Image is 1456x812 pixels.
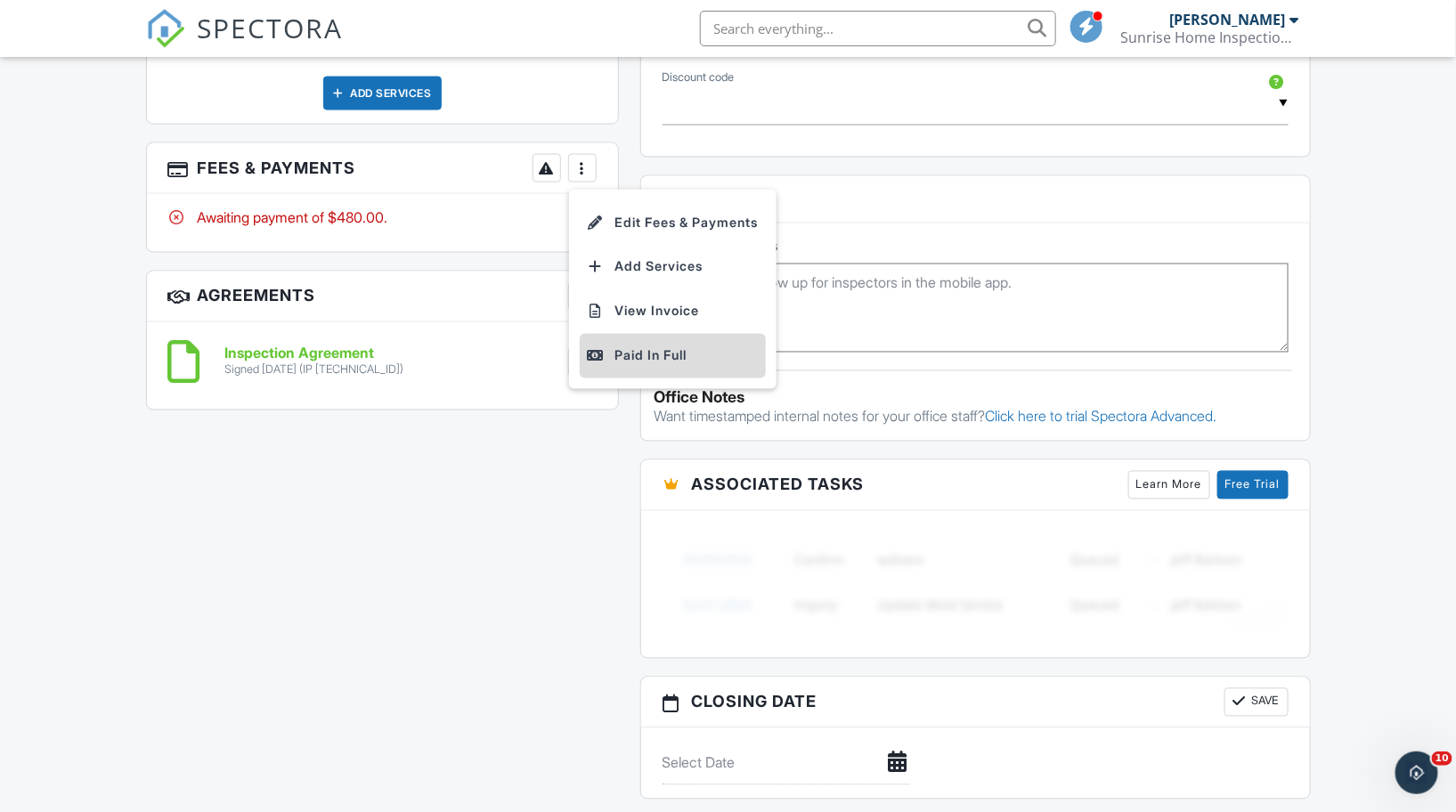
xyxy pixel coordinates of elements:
h3: Notes [641,176,1310,223]
span: 10 [1432,751,1452,766]
span: SPECTORA [198,9,344,46]
h3: Fees & Payments [147,143,618,194]
span: Closing date [692,690,817,714]
a: Inspection Agreement Signed [DATE] (IP [TECHNICAL_ID]) [225,346,404,378]
img: The Best Home Inspection Software - Spectora [146,9,185,48]
span: Associated Tasks [692,473,865,497]
div: Office Notes [655,389,1297,407]
h3: Agreements [147,272,618,322]
iframe: Intercom live chat [1395,751,1438,794]
a: Free Trial [1217,471,1289,499]
p: Want timestamped internal notes for your office staff? [655,407,1297,426]
div: Add Services [323,77,442,110]
h5: Inspector Notes [663,237,1289,255]
a: SPECTORA [146,24,344,61]
h6: Inspection Agreement [225,346,404,362]
input: Select Date [663,742,911,785]
input: Search everything... [700,11,1056,46]
a: Click here to trial Spectora Advanced. [986,408,1217,426]
button: Save [1224,688,1289,717]
div: Signed [DATE] (IP [TECHNICAL_ID]) [225,363,404,378]
img: blurred-tasks-251b60f19c3f713f9215ee2a18cbf2105fc2d72fcd585247cf5e9ec0c957c1dd.png [663,524,1289,640]
div: [PERSON_NAME] [1170,11,1286,28]
div: Awaiting payment of $480.00. [168,207,597,227]
a: Learn More [1128,471,1210,499]
div: Sunrise Home Inspections, LLC [1121,28,1299,46]
label: Discount code [663,69,735,85]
